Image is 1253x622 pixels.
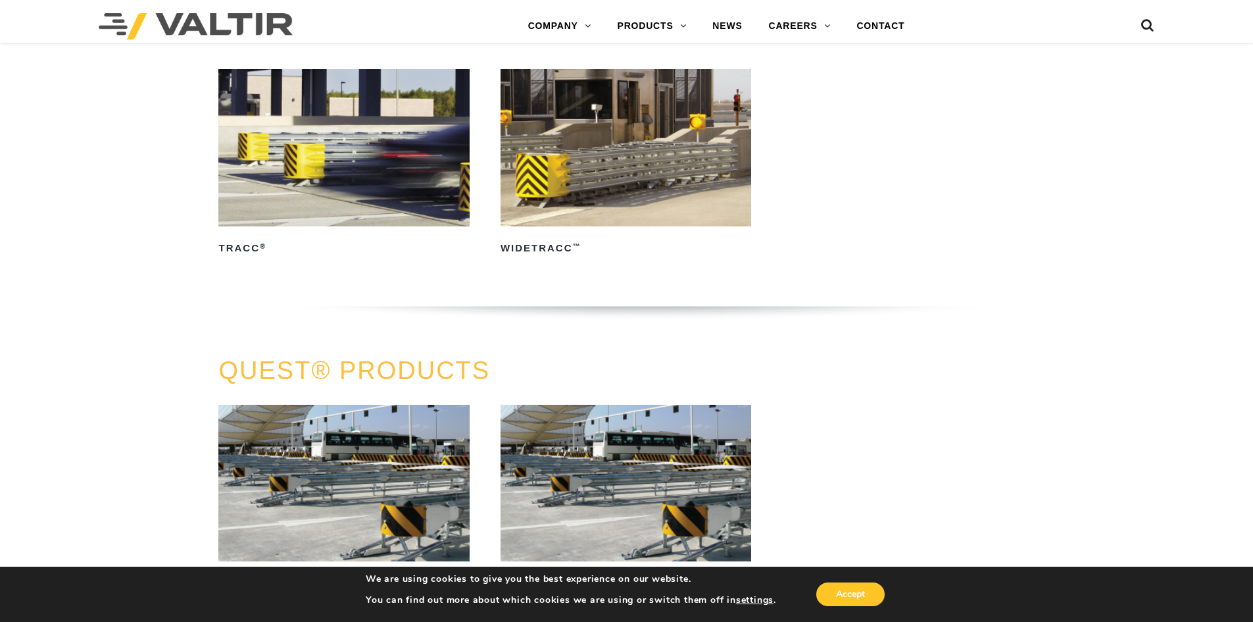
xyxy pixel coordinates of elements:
img: Valtir [99,13,293,39]
p: You can find out more about which cookies we are using or switch them off in . [366,594,776,606]
p: We are using cookies to give you the best experience on our website. [366,573,776,585]
button: settings [736,594,774,606]
a: QUEST®CEN [218,405,469,594]
h2: TRACC [218,238,469,259]
sup: ® [260,242,266,250]
a: CONTACT [843,13,918,39]
sup: ™ [573,242,581,250]
a: QUEST® PRODUCTS [218,357,490,384]
h2: WideTRACC [501,238,751,259]
button: Accept [816,583,885,606]
a: QUEST®System [501,405,751,594]
a: PRODUCTS [604,13,700,39]
a: COMPANY [515,13,604,39]
a: WideTRACC™ [501,69,751,259]
a: CAREERS [756,13,844,39]
a: TRACC® [218,69,469,259]
a: NEWS [699,13,755,39]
